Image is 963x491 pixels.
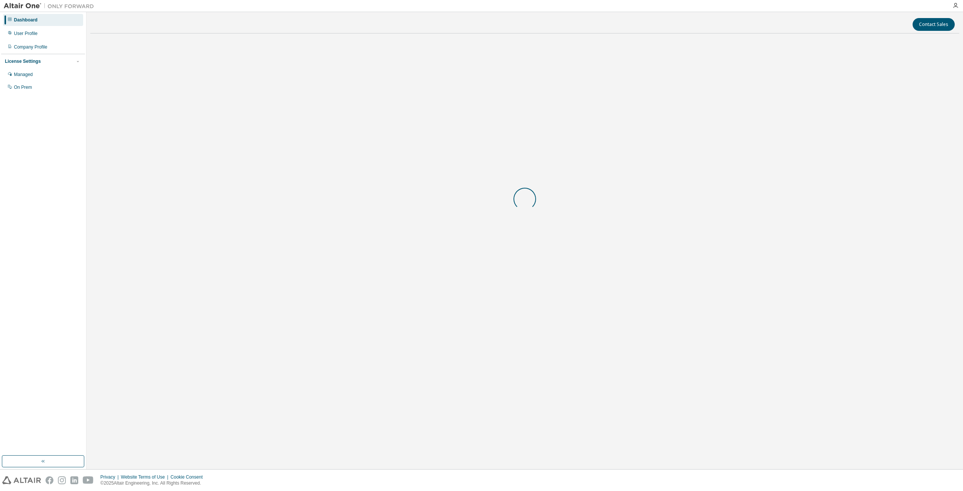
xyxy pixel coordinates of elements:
div: Website Terms of Use [121,474,170,480]
div: User Profile [14,30,38,36]
div: Managed [14,71,33,78]
div: Dashboard [14,17,38,23]
img: Altair One [4,2,98,10]
img: youtube.svg [83,476,94,484]
div: License Settings [5,58,41,64]
img: facebook.svg [46,476,53,484]
p: © 2025 Altair Engineering, Inc. All Rights Reserved. [100,480,207,486]
div: On Prem [14,84,32,90]
img: altair_logo.svg [2,476,41,484]
div: Privacy [100,474,121,480]
button: Contact Sales [913,18,955,31]
div: Cookie Consent [170,474,207,480]
img: instagram.svg [58,476,66,484]
img: linkedin.svg [70,476,78,484]
div: Company Profile [14,44,47,50]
